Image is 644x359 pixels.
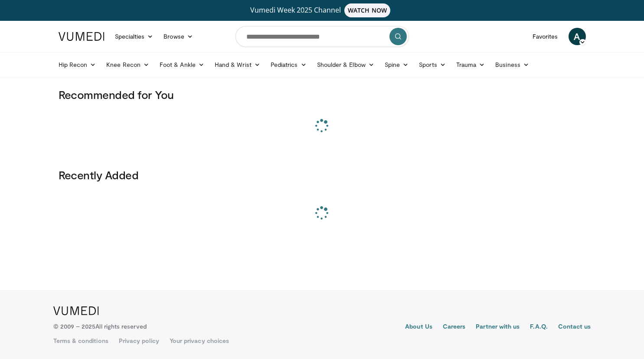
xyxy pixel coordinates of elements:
a: Careers [443,322,466,333]
a: Vumedi Week 2025 ChannelWATCH NOW [60,3,585,17]
a: Favorites [527,28,563,45]
a: Partner with us [476,322,520,333]
a: Terms & conditions [53,336,108,345]
h3: Recently Added [59,168,586,182]
a: Hip Recon [53,56,101,73]
a: Trauma [451,56,490,73]
a: Your privacy choices [170,336,229,345]
h3: Recommended for You [59,88,586,102]
a: A [569,28,586,45]
a: Specialties [110,28,159,45]
a: Privacy policy [119,336,159,345]
a: Shoulder & Elbow [312,56,379,73]
a: Sports [414,56,451,73]
p: © 2009 – 2025 [53,322,147,331]
a: About Us [405,322,432,333]
a: Foot & Ankle [154,56,209,73]
a: Spine [379,56,414,73]
a: Pediatrics [265,56,312,73]
a: Hand & Wrist [209,56,265,73]
a: F.A.Q. [530,322,547,333]
input: Search topics, interventions [235,26,409,47]
a: Contact us [558,322,591,333]
a: Knee Recon [101,56,154,73]
span: All rights reserved [95,323,146,330]
img: VuMedi Logo [59,32,105,41]
img: VuMedi Logo [53,306,99,315]
span: WATCH NOW [344,3,390,17]
a: Business [490,56,534,73]
a: Browse [158,28,198,45]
